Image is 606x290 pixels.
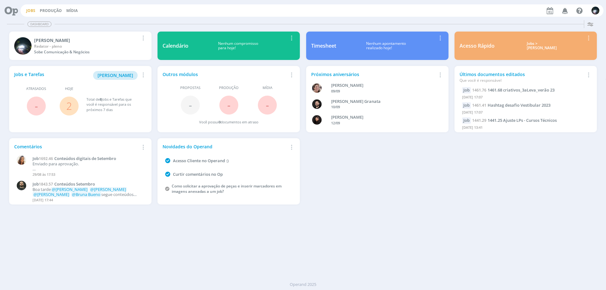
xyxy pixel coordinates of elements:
[33,192,69,197] span: @[PERSON_NAME]
[499,41,585,50] div: Jobs > [PERSON_NAME]
[34,44,139,49] div: Redator - pleno
[93,72,138,78] a: [PERSON_NAME]
[33,182,143,187] a: Job1843.57Conteúdos Setembro
[472,103,486,108] span: 1461.41
[54,181,95,187] span: Conteúdos Setembro
[90,186,126,192] span: @[PERSON_NAME]
[460,71,585,83] div: Últimos documentos editados
[199,120,258,125] div: Você possui documentos em atraso
[331,121,340,125] span: 12/09
[98,72,133,78] span: [PERSON_NAME]
[35,99,38,113] span: -
[227,98,230,112] span: -
[54,156,116,161] span: Conteúdos digitais de Setembro
[93,71,138,80] button: [PERSON_NAME]
[33,198,53,202] span: [DATE] 17:44
[52,186,87,192] span: @[PERSON_NAME]
[163,71,288,78] div: Outros módulos
[336,41,436,50] div: Nenhum apontamento realizado hoje!
[312,83,322,93] img: A
[331,82,433,89] div: Aline Beatriz Jackisch
[311,71,436,78] div: Próximos aniversários
[65,86,73,92] span: Hoje
[462,117,471,124] div: Job
[72,192,100,197] span: @Bruna Bueno
[460,78,585,83] div: Que você é responsável
[14,71,139,80] div: Jobs e Tarefas
[462,102,471,109] div: Job
[39,156,53,161] span: 1692.46
[311,42,336,50] div: Timesheet
[27,21,51,27] span: Dashboard
[219,85,239,91] span: Produção
[14,37,32,55] img: G
[462,109,589,118] div: [DATE] 17:07
[33,172,55,177] span: 29/08 às 17:53
[331,114,433,121] div: Luana da Silva de Andrade
[462,124,589,133] div: [DATE] 13:41
[17,155,26,165] img: V
[488,102,550,108] span: Hashtag desafio Vestibular 2023
[40,8,62,13] a: Produção
[86,97,140,113] div: Total de Jobs e Tarefas que você é responsável para os próximos 7 dias
[66,99,72,113] a: 2
[24,8,37,13] button: Jobs
[312,99,322,109] img: B
[591,5,600,16] button: G
[39,181,53,187] span: 1843.57
[34,49,139,55] div: Sobe Comunicação & Negócios
[306,32,449,60] a: TimesheetNenhum apontamentorealizado hoje!
[172,183,282,194] a: Como solicitar a aprovação de peças e inserir marcadores em imagens anexadas a um job?
[33,187,143,197] p: Boa tarde segue conteúdos ajustados e novo carrossel
[100,97,102,102] span: 8
[488,117,557,123] span: 1441.25 Ajuste LPs - Cursos Técnicos
[26,8,35,13] a: Jobs
[462,87,471,93] div: Job
[472,87,486,93] span: 1461.76
[472,118,486,123] span: 1441.29
[163,42,188,50] div: Calendário
[312,115,322,125] img: L
[163,143,288,150] div: Novidades do Operand
[263,85,272,91] span: Mídia
[66,8,78,13] a: Mídia
[472,87,555,93] a: 1461.761461.68 criativos_3aLeva_verão 23
[188,41,288,50] div: Nenhum compromisso para hoje!
[488,87,555,93] span: 1461.68 criativos_3aLeva_verão 23
[33,162,143,167] p: Enviado para aprovação.
[331,89,340,93] span: 09/09
[17,181,26,190] img: P
[9,32,151,60] a: G[PERSON_NAME]Redator - plenoSobe Comunicação & Negócios
[14,143,139,150] div: Comentários
[33,156,143,161] a: Job1692.46Conteúdos digitais de Setembro
[26,86,46,92] span: Atrasados
[180,85,200,91] span: Propostas
[38,8,64,13] button: Produção
[189,98,192,112] span: -
[266,98,269,112] span: -
[331,98,433,105] div: Bruno Corralo Granata
[591,7,599,15] img: G
[219,120,221,124] span: 0
[64,8,80,13] button: Mídia
[472,102,550,108] a: 1461.41Hashtag desafio Vestibular 2023
[173,171,223,177] a: Curtir comentários no Op
[472,117,557,123] a: 1441.291441.25 Ajuste LPs - Cursos Técnicos
[331,104,340,109] span: 10/09
[462,93,589,103] div: [DATE] 17:07
[173,158,229,163] a: Acesso Cliente no Operand :)
[34,37,139,44] div: Giovanni Zacchini
[460,42,495,50] div: Acesso Rápido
